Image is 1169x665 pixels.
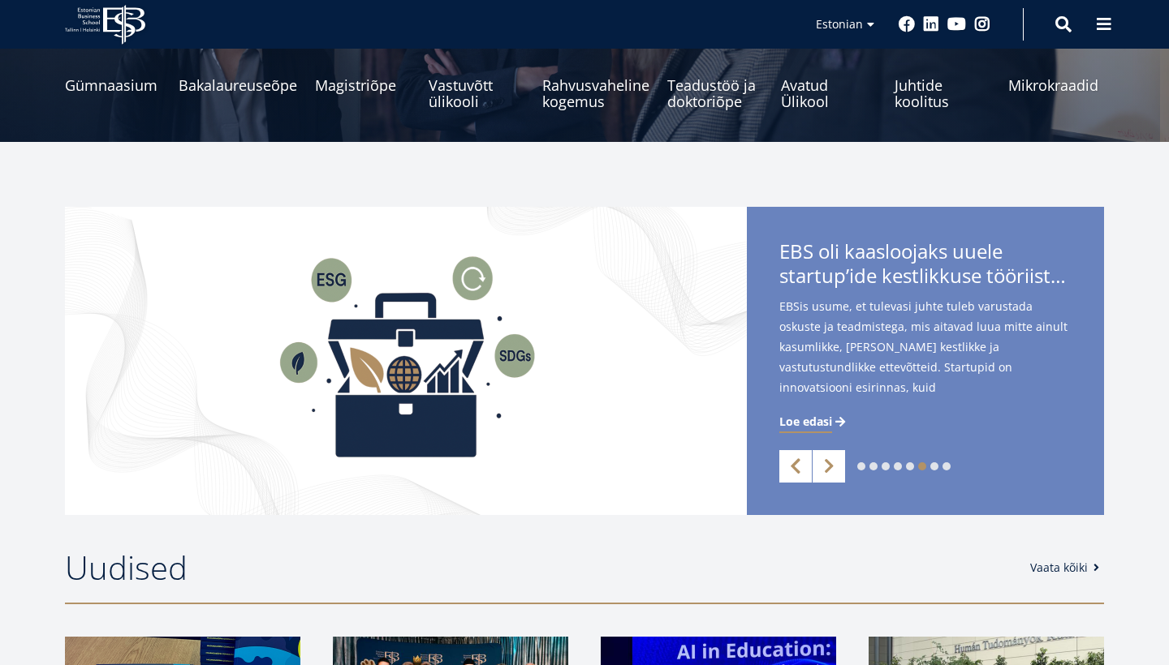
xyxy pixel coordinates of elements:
[315,77,411,93] span: Magistriõpe
[429,77,524,109] span: Vastuvõtt ülikooli
[429,45,524,109] a: Vastuvõtt ülikooli
[65,547,1014,588] h2: Uudised
[781,45,877,109] a: Avatud Ülikool
[813,450,845,483] a: Next
[1030,560,1104,576] a: Vaata kõiki
[179,45,297,109] a: Bakalaureuseõpe
[1008,77,1104,93] span: Mikrokraadid
[542,45,649,109] a: Rahvusvaheline kogemus
[779,450,812,483] a: Previous
[918,462,926,470] a: 6
[179,77,297,93] span: Bakalaureuseõpe
[65,207,747,515] img: Startup toolkit image
[923,16,939,32] a: Linkedin
[895,77,990,109] span: Juhtide koolitus
[947,16,966,32] a: Youtube
[779,414,848,430] a: Loe edasi
[315,45,411,109] a: Magistriõpe
[542,77,649,109] span: Rahvusvaheline kogemus
[667,77,763,109] span: Teadustöö ja doktoriõpe
[974,16,990,32] a: Instagram
[882,462,890,470] a: 3
[779,239,1072,293] span: EBS oli kaasloojaks uuele
[779,414,832,430] span: Loe edasi
[667,45,763,109] a: Teadustöö ja doktoriõpe
[857,462,865,470] a: 1
[781,77,877,109] span: Avatud Ülikool
[65,77,161,93] span: Gümnaasium
[899,16,915,32] a: Facebook
[1008,45,1104,109] a: Mikrokraadid
[779,264,1072,288] span: startup’ide kestlikkuse tööriistakastile
[895,45,990,109] a: Juhtide koolitus
[869,462,878,470] a: 2
[779,296,1072,423] span: EBSis usume, et tulevasi juhte tuleb varustada oskuste ja teadmistega, mis aitavad luua mitte ain...
[943,462,951,470] a: 8
[894,462,902,470] a: 4
[65,45,161,109] a: Gümnaasium
[930,462,938,470] a: 7
[906,462,914,470] a: 5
